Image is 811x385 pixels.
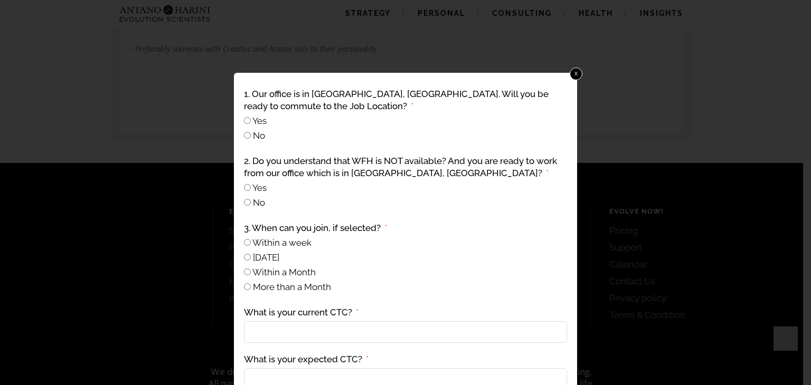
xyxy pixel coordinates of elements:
[244,239,251,246] input: Within a week
[244,353,369,365] label: What is your expected CTC?
[244,254,251,261] input: Within 15 Days
[252,182,267,193] span: Yes
[244,132,251,139] input: No
[244,321,567,343] input: What is your current CTC?
[244,268,251,275] input: Within a Month
[252,267,316,277] span: Within a Month
[244,222,388,234] label: 3. When can you join, if selected?
[252,115,267,126] span: Yes
[253,130,265,141] span: No
[244,283,251,290] input: More than a Month
[252,237,312,248] span: Within a week
[570,68,582,80] a: x
[244,88,567,112] label: 1. Our office is in Neelankarai, Chennai. Will you be ready to commute to the Job Location?
[244,199,251,206] input: No
[244,184,251,191] input: Yes
[253,197,265,208] span: No
[253,252,279,263] span: [DATE]
[244,155,567,179] label: 2. Do you understand that WFH is NOT available? And you are ready to work from our office which i...
[244,306,359,319] label: What is your current CTC?
[244,117,251,124] input: Yes
[253,282,331,292] span: More than a Month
